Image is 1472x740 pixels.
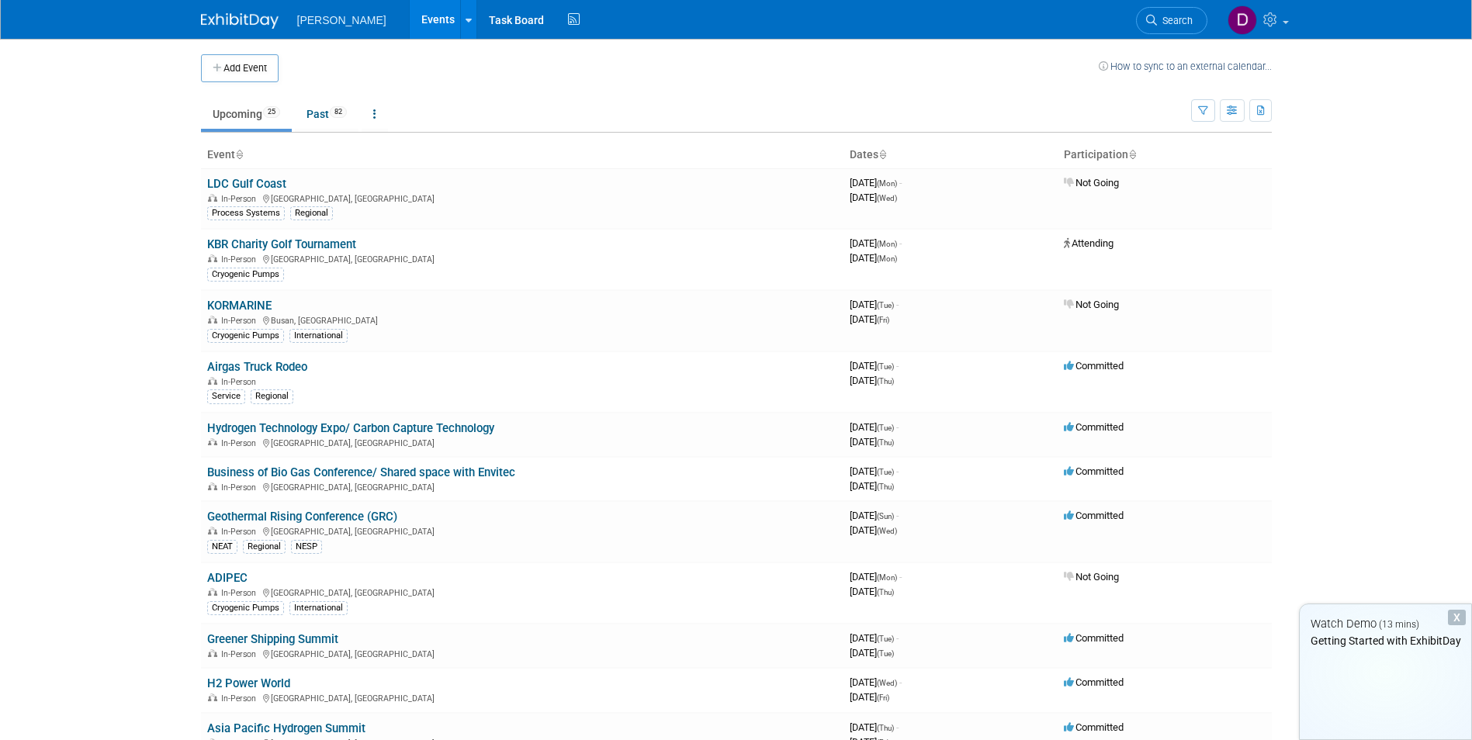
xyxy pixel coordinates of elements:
[290,206,333,220] div: Regional
[207,691,837,704] div: [GEOGRAPHIC_DATA], [GEOGRAPHIC_DATA]
[207,524,837,537] div: [GEOGRAPHIC_DATA], [GEOGRAPHIC_DATA]
[207,586,837,598] div: [GEOGRAPHIC_DATA], [GEOGRAPHIC_DATA]
[207,268,284,282] div: Cryogenic Pumps
[896,360,899,372] span: -
[1128,148,1136,161] a: Sort by Participation Type
[207,436,837,448] div: [GEOGRAPHIC_DATA], [GEOGRAPHIC_DATA]
[850,299,899,310] span: [DATE]
[1136,7,1207,34] a: Search
[1064,676,1124,688] span: Committed
[221,527,261,537] span: In-Person
[843,142,1058,168] th: Dates
[850,480,894,492] span: [DATE]
[207,299,272,313] a: KORMARINE
[850,691,889,703] span: [DATE]
[207,421,494,435] a: Hydrogen Technology Expo/ Carbon Capture Technology
[1058,142,1272,168] th: Participation
[1099,61,1272,72] a: How to sync to an external calendar...
[899,676,902,688] span: -
[235,148,243,161] a: Sort by Event Name
[877,362,894,371] span: (Tue)
[896,510,899,521] span: -
[877,588,894,596] span: (Thu)
[850,571,902,583] span: [DATE]
[877,301,894,309] span: (Tue)
[1064,632,1124,644] span: Committed
[208,693,217,701] img: In-Person Event
[221,649,261,659] span: In-Person
[896,632,899,644] span: -
[297,14,386,26] span: [PERSON_NAME]
[877,424,894,432] span: (Tue)
[896,721,899,733] span: -
[1448,610,1466,625] div: Dismiss
[877,724,894,732] span: (Thu)
[208,194,217,202] img: In-Person Event
[291,540,322,554] div: NESP
[850,360,899,372] span: [DATE]
[850,177,902,188] span: [DATE]
[877,468,894,476] span: (Tue)
[877,635,894,643] span: (Tue)
[877,240,897,248] span: (Mon)
[1064,299,1119,310] span: Not Going
[1064,237,1114,249] span: Attending
[208,649,217,657] img: In-Person Event
[295,99,358,129] a: Past82
[207,389,245,403] div: Service
[850,632,899,644] span: [DATE]
[899,571,902,583] span: -
[208,482,217,490] img: In-Person Event
[899,177,902,188] span: -
[207,601,284,615] div: Cryogenic Pumps
[221,588,261,598] span: In-Person
[899,237,902,249] span: -
[850,192,897,203] span: [DATE]
[896,421,899,433] span: -
[207,192,837,204] div: [GEOGRAPHIC_DATA], [GEOGRAPHIC_DATA]
[877,573,897,582] span: (Mon)
[221,254,261,265] span: In-Person
[877,693,889,702] span: (Fri)
[1064,510,1124,521] span: Committed
[208,438,217,446] img: In-Person Event
[221,316,261,326] span: In-Person
[850,586,894,597] span: [DATE]
[221,194,261,204] span: In-Person
[1064,465,1124,477] span: Committed
[221,482,261,493] span: In-Person
[201,99,292,129] a: Upcoming25
[1064,421,1124,433] span: Committed
[221,377,261,387] span: In-Person
[201,13,279,29] img: ExhibitDay
[208,316,217,323] img: In-Person Event
[896,465,899,477] span: -
[850,676,902,688] span: [DATE]
[207,329,284,343] div: Cryogenic Pumps
[207,177,286,191] a: LDC Gulf Coast
[207,237,356,251] a: KBR Charity Golf Tournament
[207,252,837,265] div: [GEOGRAPHIC_DATA], [GEOGRAPHIC_DATA]
[208,527,217,534] img: In-Person Event
[207,647,837,659] div: [GEOGRAPHIC_DATA], [GEOGRAPHIC_DATA]
[877,482,894,491] span: (Thu)
[850,375,894,386] span: [DATE]
[1064,721,1124,733] span: Committed
[850,510,899,521] span: [DATE]
[289,601,348,615] div: International
[850,237,902,249] span: [DATE]
[850,436,894,448] span: [DATE]
[1300,633,1471,648] div: Getting Started with ExhibitDay
[896,299,899,310] span: -
[1064,177,1119,188] span: Not Going
[201,54,279,82] button: Add Event
[1228,5,1257,35] img: Diana Contreras Olguin
[251,389,293,403] div: Regional
[207,540,237,554] div: NEAT
[850,465,899,477] span: [DATE]
[207,480,837,493] div: [GEOGRAPHIC_DATA], [GEOGRAPHIC_DATA]
[877,527,897,535] span: (Wed)
[877,316,889,324] span: (Fri)
[243,540,286,554] div: Regional
[208,588,217,596] img: In-Person Event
